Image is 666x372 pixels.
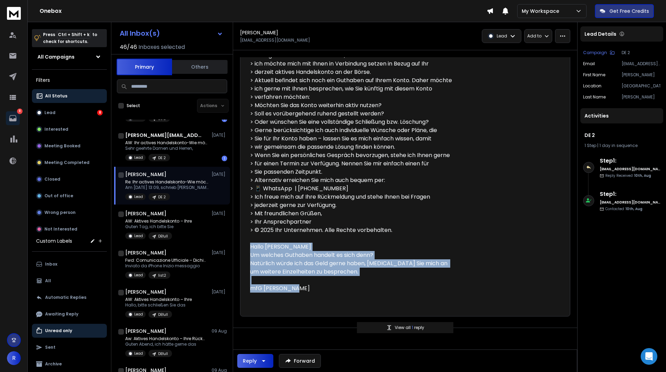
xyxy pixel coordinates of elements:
p: list2 [158,273,166,278]
p: Re: Ihr actives Handelskonto-Wie möchten [125,179,208,185]
h1: [PERSON_NAME] [125,171,166,178]
a: 8 [6,111,20,125]
p: Wrong person [44,210,76,215]
p: Hallo, bitte schließen Sie das [125,302,192,308]
button: Automatic Replies [32,291,107,304]
h1: [PERSON_NAME][EMAIL_ADDRESS][DOMAIN_NAME] [125,132,202,139]
p: Lead [134,233,143,239]
p: location [583,83,601,89]
p: [DATE] [212,250,227,256]
p: [DATE] [212,132,227,138]
div: | [584,143,659,148]
h6: Step 1 : [600,190,660,198]
button: Others [172,59,228,75]
button: Primary [117,59,172,75]
h6: [EMAIL_ADDRESS][DOMAIN_NAME] [600,200,660,205]
button: All Status [32,89,107,103]
p: Unread only [45,328,72,334]
button: Not Interested [32,222,107,236]
p: Lead [134,272,143,278]
p: Lead [134,194,143,199]
h3: Filters [32,75,107,85]
p: Fwd: Comunicazione Ufficiale – Dichiarazione [125,258,208,263]
p: Sent [45,345,55,350]
p: All [45,278,51,284]
h6: [EMAIL_ADDRESS][DOMAIN_NAME] [600,166,660,172]
p: Reply Received [605,173,651,178]
p: Aw: Aktives Handelskonto – Ihre Rückmeldung [125,336,208,341]
p: Automatic Replies [45,295,86,300]
p: DE 2 [158,155,166,161]
h1: DE 2 [584,132,659,139]
p: [EMAIL_ADDRESS][DOMAIN_NAME] [240,37,310,43]
button: Get Free Credits [595,4,654,18]
p: Not Interested [44,226,77,232]
div: Reply [243,357,257,364]
p: Sehr geehrte Damen und Herren, [125,146,208,151]
button: All [32,274,107,288]
span: 1 day in sequence [599,142,638,148]
p: Campaign [583,50,607,55]
p: Meeting Completed [44,160,89,165]
p: All Status [45,93,67,99]
span: 10th, Aug [634,173,651,178]
h1: [PERSON_NAME] [125,210,166,217]
p: Guten Tag, ich bitte Sie [125,224,192,230]
p: [PERSON_NAME] [622,72,660,78]
h3: Inboxes selected [138,43,185,51]
div: Am [DATE] 13:09, schrieb [PERSON_NAME]: > Aktives Handelskonto – Ihre Rückmeldung > Sehr geehrte ... [250,35,458,306]
p: My Workspace [522,8,562,15]
button: Unread only [32,324,107,338]
button: Reply [237,354,273,368]
div: 1 [222,156,227,161]
p: [DATE] [212,211,227,216]
p: 09 Aug [212,328,227,334]
p: Inbox [45,261,57,267]
button: Closed [32,172,107,186]
p: Lead [497,33,507,39]
button: Forward [279,354,321,368]
p: Lead [134,155,143,160]
button: Out of office [32,189,107,203]
p: Meeting Booked [44,143,80,149]
button: Campaign [583,50,615,55]
p: AW: Ihr actives Handelskonto-Wie möchten [125,140,208,146]
p: View all reply [395,325,424,330]
p: Lead [44,110,55,115]
p: Press to check for shortcuts. [43,31,97,45]
button: Awaiting Reply [32,307,107,321]
p: Archive [45,361,62,367]
span: 1 [412,325,414,330]
p: First Name [583,72,605,78]
label: Select [127,103,140,109]
button: Wrong person [32,206,107,219]
h1: [PERSON_NAME] [240,29,278,36]
h1: [PERSON_NAME] [125,328,166,335]
span: 46 / 46 [120,43,137,51]
p: Contacted [605,206,642,211]
p: Interested [44,127,68,132]
p: Get Free Credits [609,8,649,15]
p: Closed [44,176,60,182]
h3: Custom Labels [36,237,72,244]
button: Inbox [32,257,107,271]
p: Add to [527,33,541,39]
h1: All Campaigns [37,53,75,60]
div: Open Intercom Messenger [641,348,657,365]
p: Lead Details [584,31,616,37]
p: [DATE] [212,289,227,295]
p: [GEOGRAPHIC_DATA] [622,83,660,89]
p: Out of office [44,193,73,199]
div: 8 [97,110,103,115]
p: Last Name [583,94,606,100]
button: All Campaigns [32,50,107,64]
h1: [PERSON_NAME] [125,288,166,295]
p: Guten Abend, ich hätte gerne das [125,341,208,347]
button: All Inbox(s) [114,26,229,40]
span: 1 Step [584,142,596,148]
p: 8 [17,109,23,114]
p: Am [DATE] 13:09, schrieb [PERSON_NAME] [125,185,208,190]
p: Inviato da iPhone Inizio messaggio [125,263,208,269]
p: DE 2 [622,50,660,55]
